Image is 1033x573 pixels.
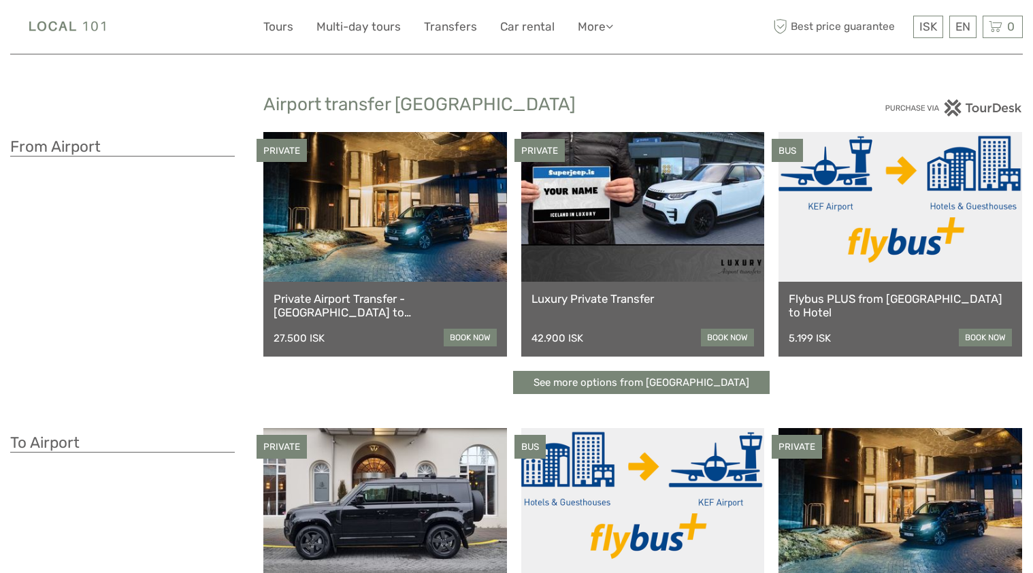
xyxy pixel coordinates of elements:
h3: To Airport [10,433,235,453]
a: Multi-day tours [316,17,401,37]
a: Luxury Private Transfer [531,292,755,306]
div: PRIVATE [257,139,307,163]
div: 42.900 ISK [531,332,583,344]
div: PRIVATE [514,139,565,163]
a: Tours [263,17,293,37]
span: 0 [1005,20,1017,33]
div: PRIVATE [257,435,307,459]
h2: Airport transfer [GEOGRAPHIC_DATA] [263,94,770,116]
div: BUS [514,435,546,459]
span: ISK [919,20,937,33]
div: PRIVATE [772,435,822,459]
h3: From Airport [10,137,235,157]
a: More [578,17,613,37]
div: BUS [772,139,803,163]
div: 27.500 ISK [274,332,325,344]
img: PurchaseViaTourDesk.png [885,99,1023,116]
div: EN [949,16,977,38]
div: 5.199 ISK [789,332,831,344]
a: Transfers [424,17,477,37]
a: book now [444,329,497,346]
a: Car rental [500,17,555,37]
img: Local 101 [10,10,127,44]
a: book now [959,329,1012,346]
a: Flybus PLUS from [GEOGRAPHIC_DATA] to Hotel [789,292,1012,320]
a: Private Airport Transfer - [GEOGRAPHIC_DATA] to [GEOGRAPHIC_DATA] [274,292,497,320]
span: Best price guarantee [770,16,910,38]
a: See more options from [GEOGRAPHIC_DATA] [513,371,770,395]
a: book now [701,329,754,346]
